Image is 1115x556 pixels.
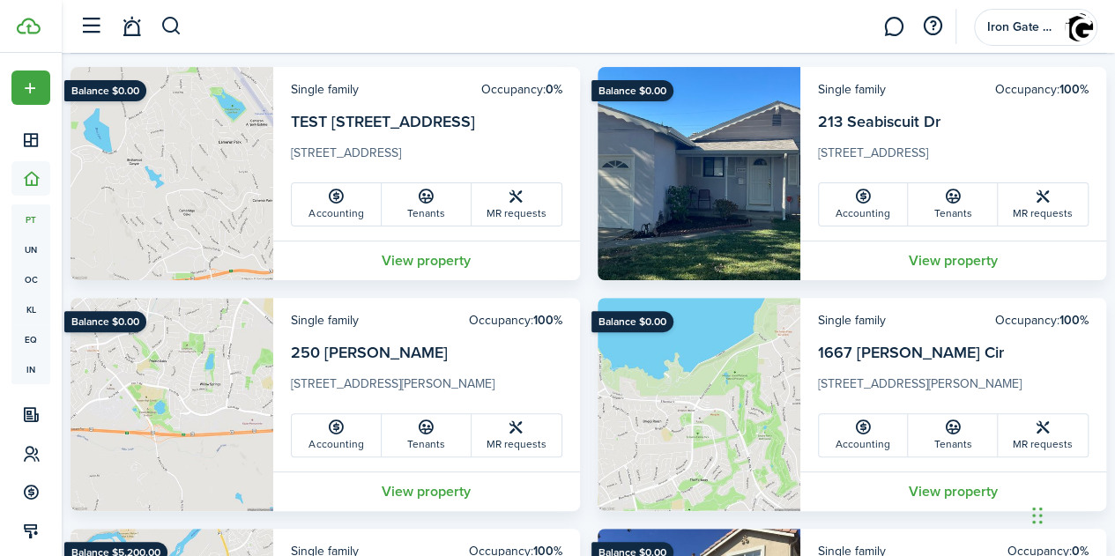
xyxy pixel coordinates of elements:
[11,234,50,264] a: un
[918,11,948,41] button: Open resource center
[800,241,1107,280] a: View property
[115,4,148,49] a: Notifications
[995,80,1089,99] card-header-right: Occupancy:
[64,311,146,332] ribbon: Balance $0.00
[546,80,562,99] b: 0%
[1032,489,1043,542] div: Drag
[819,414,909,456] a: Accounting
[71,298,273,511] img: Property avatar
[818,110,940,133] a: 213 Seabiscuit Dr
[800,471,1107,511] a: View property
[382,414,472,456] a: Tenants
[998,183,1088,226] a: MR requests
[291,374,562,403] card-description: [STREET_ADDRESS][PERSON_NAME]
[292,183,382,226] a: Accounting
[291,110,475,133] a: TEST [STREET_ADDRESS]
[877,4,911,49] a: Messaging
[291,341,448,364] a: 250 [PERSON_NAME]
[818,374,1089,403] card-description: [STREET_ADDRESS][PERSON_NAME]
[995,311,1089,330] card-header-right: Occupancy:
[11,204,50,234] a: pt
[11,354,50,384] a: in
[291,144,562,172] card-description: [STREET_ADDRESS]
[17,18,41,34] img: TenantCloud
[11,324,50,354] a: eq
[598,298,800,511] img: Property avatar
[71,67,273,280] img: Property avatar
[1059,80,1089,99] b: 100%
[382,183,472,226] a: Tenants
[74,10,108,43] button: Open sidebar
[292,414,382,456] a: Accounting
[273,471,580,511] a: View property
[11,264,50,294] a: oc
[64,80,146,101] ribbon: Balance $0.00
[908,183,998,226] a: Tenants
[481,80,562,99] card-header-right: Occupancy:
[472,183,561,226] a: MR requests
[591,80,673,101] ribbon: Balance $0.00
[818,144,1089,172] card-description: [STREET_ADDRESS]
[908,414,998,456] a: Tenants
[998,414,1088,456] a: MR requests
[598,67,800,280] img: Property avatar
[1059,311,1089,330] b: 100%
[469,311,562,330] card-header-right: Occupancy:
[987,21,1058,33] span: Iron Gate Properties
[160,11,182,41] button: Search
[291,80,359,99] card-header-left: Single family
[1027,471,1115,556] iframe: Chat Widget
[533,311,562,330] b: 100%
[818,80,886,99] card-header-left: Single family
[11,294,50,324] a: kl
[818,311,886,330] card-header-left: Single family
[11,70,50,105] button: Open menu
[291,311,359,330] card-header-left: Single family
[273,241,580,280] a: View property
[819,183,909,226] a: Accounting
[818,341,1004,364] a: 1667 [PERSON_NAME] Cir
[1065,13,1093,41] img: Iron Gate Properties
[591,311,673,332] ribbon: Balance $0.00
[472,414,561,456] a: MR requests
